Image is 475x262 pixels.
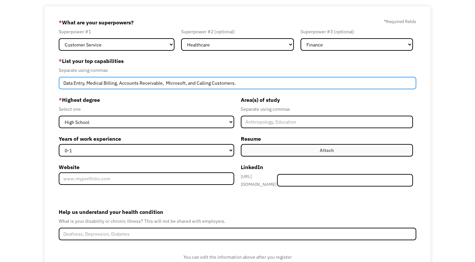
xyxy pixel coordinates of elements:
[59,217,416,225] div: What is your disability or chronic illness? This will not be shared with employers.
[241,133,413,144] label: Resume
[59,66,416,74] div: Separate using commas
[241,144,413,157] label: Attach
[59,56,416,66] label: List your top capabilities
[181,28,294,36] div: Superpower #2 (optional)
[241,162,413,172] label: LinkedIn
[241,95,413,105] label: Area(s) of study
[241,105,413,113] div: Separate using commas
[59,17,134,28] label: What are your superpowers?
[59,28,174,36] div: Superpower #1
[384,17,416,25] label: Required fields
[59,105,234,113] div: Select one
[301,28,413,36] div: Superpower #3 (optional)
[59,207,416,217] label: Help us understand your health condition
[59,172,234,185] input: www.myportfolio.com
[59,95,234,105] label: Highest degree
[241,116,413,128] input: Anthropology, Education
[59,228,416,240] input: Deafness, Depression, Diabetes
[59,133,234,144] label: Years of work experience
[59,77,416,89] input: Videography, photography, accounting
[59,162,234,172] label: Website
[320,146,334,154] div: Attach
[241,172,277,188] div: [URL][DOMAIN_NAME]
[176,253,299,261] div: You can edit the information above after you register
